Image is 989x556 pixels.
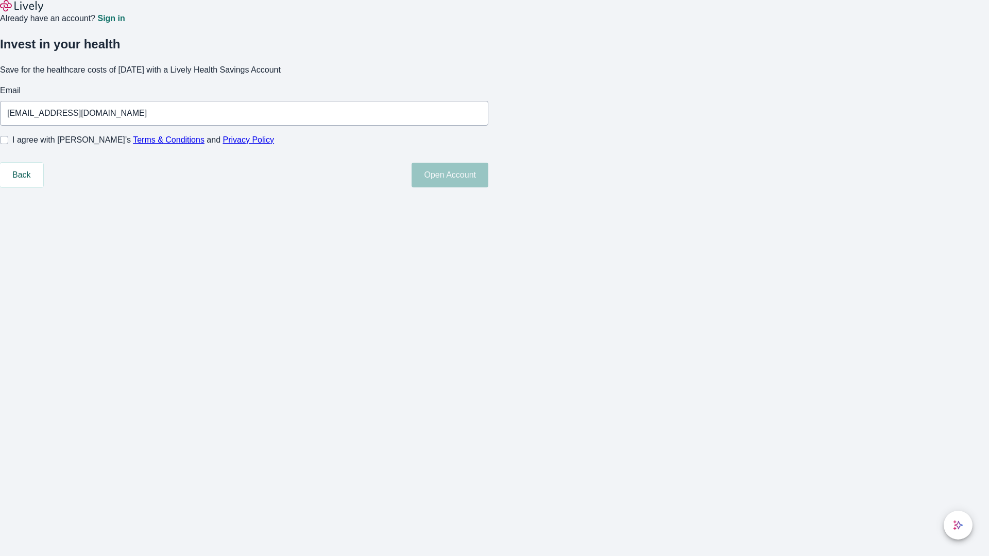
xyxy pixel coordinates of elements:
span: I agree with [PERSON_NAME]’s and [12,134,274,146]
a: Privacy Policy [223,135,275,144]
a: Sign in [97,14,125,23]
button: chat [944,511,973,540]
svg: Lively AI Assistant [953,520,963,530]
a: Terms & Conditions [133,135,204,144]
